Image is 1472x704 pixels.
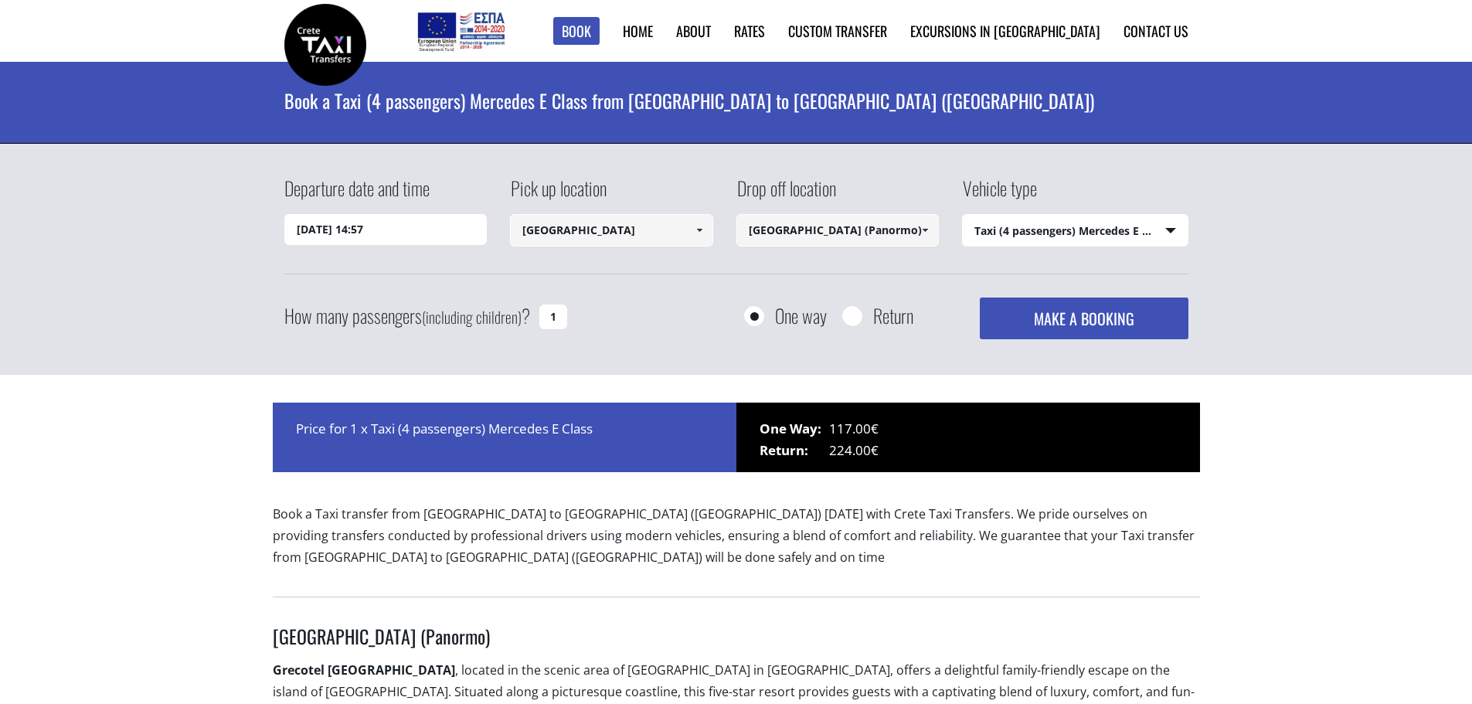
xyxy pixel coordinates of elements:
[510,214,713,247] input: Select pickup location
[734,21,765,41] a: Rates
[736,214,940,247] input: Select drop-off location
[760,440,829,461] span: Return:
[980,298,1188,339] button: MAKE A BOOKING
[736,403,1200,472] div: 117.00€ 224.00€
[415,8,507,54] img: e-bannersEUERDF180X90.jpg
[623,21,653,41] a: Home
[760,418,829,440] span: One Way:
[284,62,1188,139] h1: Book a Taxi (4 passengers) Mercedes E Class from [GEOGRAPHIC_DATA] to [GEOGRAPHIC_DATA] ([GEOGRAP...
[284,175,430,214] label: Departure date and time
[775,306,827,325] label: One way
[284,298,530,335] label: How many passengers ?
[873,306,913,325] label: Return
[1124,21,1188,41] a: Contact us
[273,403,736,472] div: Price for 1 x Taxi (4 passengers) Mercedes E Class
[962,175,1037,214] label: Vehicle type
[273,661,455,678] strong: Grecotel [GEOGRAPHIC_DATA]
[510,175,607,214] label: Pick up location
[273,503,1200,581] p: Book a Taxi transfer from [GEOGRAPHIC_DATA] to [GEOGRAPHIC_DATA] ([GEOGRAPHIC_DATA]) [DATE] with ...
[910,21,1100,41] a: Excursions in [GEOGRAPHIC_DATA]
[686,214,712,247] a: Show All Items
[913,214,938,247] a: Show All Items
[963,215,1188,247] span: Taxi (4 passengers) Mercedes E Class
[788,21,887,41] a: Custom Transfer
[284,4,366,86] img: Crete Taxi Transfers | Book a Taxi transfer from Chania airport to Grecotel Marine Palace (Panorm...
[422,305,522,328] small: (including children)
[553,17,600,46] a: Book
[676,21,711,41] a: About
[273,624,1200,659] h3: [GEOGRAPHIC_DATA] (Panormo)
[736,175,836,214] label: Drop off location
[284,35,366,51] a: Crete Taxi Transfers | Book a Taxi transfer from Chania airport to Grecotel Marine Palace (Panorm...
